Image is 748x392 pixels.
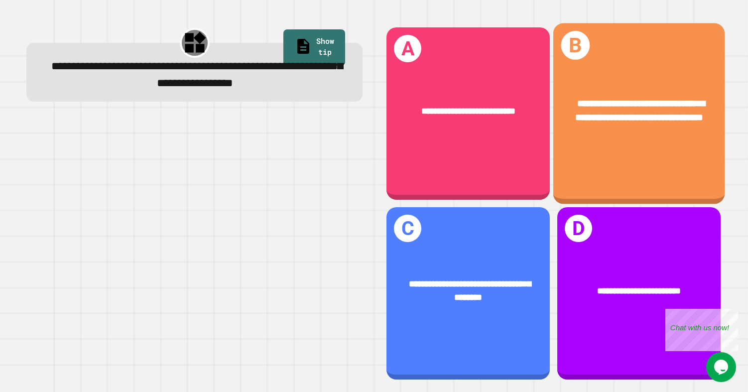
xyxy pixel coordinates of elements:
[561,31,590,60] h1: B
[394,35,421,62] h1: A
[706,352,738,382] iframe: chat widget
[665,309,738,351] iframe: chat widget
[394,215,421,242] h1: C
[283,29,346,66] a: Show tip
[565,215,592,242] h1: D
